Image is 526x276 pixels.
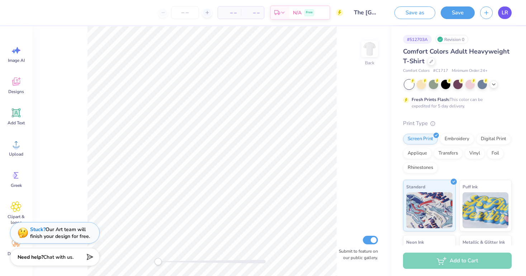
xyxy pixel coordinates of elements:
span: Image AI [8,57,25,63]
span: – – [245,9,260,17]
span: Standard [406,183,425,190]
div: This color can be expedited for 5 day delivery. [412,96,500,109]
img: Back [362,42,377,56]
span: Designs [8,89,24,95]
strong: Fresh Prints Flash: [412,97,450,102]
span: # C1717 [433,68,448,74]
span: Free [306,10,313,15]
div: Revision 0 [435,35,468,44]
span: N/A [293,9,302,17]
div: Back [365,60,374,66]
div: Screen Print [403,134,438,144]
div: Embroidery [440,134,474,144]
span: Chat with us. [43,254,74,261]
div: Print Type [403,119,512,128]
span: Comfort Colors Adult Heavyweight T-Shirt [403,47,510,65]
div: Accessibility label [155,258,162,265]
span: Metallic & Glitter Ink [463,238,505,246]
div: Rhinestones [403,162,438,173]
div: Our Art team will finish your design for free. [30,226,90,240]
img: Puff Ink [463,192,509,228]
strong: Stuck? [30,226,46,233]
button: Save as [394,6,435,19]
span: Clipart & logos [4,214,28,225]
button: Save [441,6,475,19]
span: Decorate [8,251,25,257]
div: Transfers [434,148,463,159]
span: LR [502,9,508,17]
span: Neon Ink [406,238,424,246]
span: Minimum Order: 24 + [452,68,488,74]
span: Add Text [8,120,25,126]
strong: Need help? [18,254,43,261]
span: Upload [9,151,23,157]
span: Greek [11,183,22,188]
label: Submit to feature on our public gallery. [335,248,378,261]
span: Comfort Colors [403,68,430,74]
span: – – [222,9,237,17]
div: Foil [487,148,504,159]
div: # 512703A [403,35,432,44]
input: Untitled Design [349,5,384,20]
input: – – [171,6,199,19]
img: Standard [406,192,452,228]
div: Digital Print [476,134,511,144]
a: LR [498,6,512,19]
div: Applique [403,148,432,159]
span: Puff Ink [463,183,478,190]
div: Vinyl [465,148,485,159]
